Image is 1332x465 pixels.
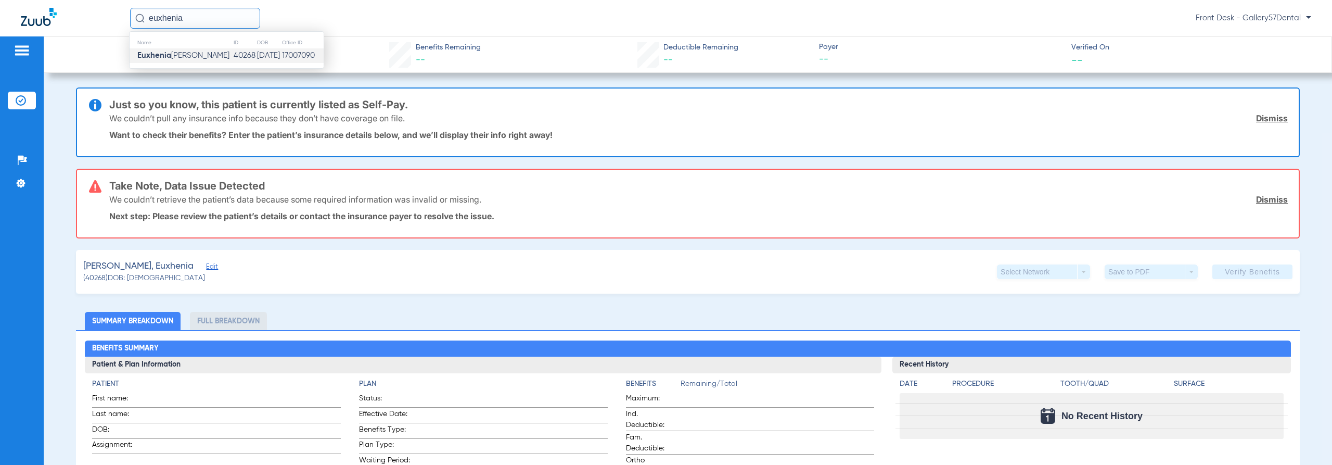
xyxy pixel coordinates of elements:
img: Calendar [1041,408,1055,424]
th: ID [233,37,257,48]
th: Name [130,37,233,48]
span: DOB: [92,424,143,438]
span: Payer [819,42,1062,53]
span: -- [819,53,1062,66]
span: -- [663,55,673,65]
h3: Just so you know, this patient is currently listed as Self-Pay. [109,99,1288,110]
span: Verified On [1071,42,1315,53]
img: Zuub Logo [21,8,57,26]
h2: Benefits Summary [85,341,1290,357]
h4: Benefits [626,379,681,389]
a: Dismiss [1256,113,1288,123]
td: 17007090 [281,48,324,63]
h3: Patient & Plan Information [85,357,881,373]
td: [DATE] [257,48,281,63]
img: hamburger-icon [14,44,30,57]
p: Next step: Please review the patient’s details or contact the insurance payer to resolve the issue. [109,211,1288,221]
th: Office ID [281,37,324,48]
h4: Procedure [952,379,1057,389]
span: Maximum: [626,393,677,407]
span: Front Desk - Gallery57Dental [1196,13,1311,23]
span: Status: [359,393,410,407]
a: Dismiss [1256,194,1288,205]
span: (40268) DOB: [DEMOGRAPHIC_DATA] [83,273,205,284]
h4: Date [900,379,943,389]
h3: Recent History [892,357,1290,373]
app-breakdown-title: Procedure [952,379,1057,393]
h4: Tooth/Quad [1060,379,1170,389]
span: -- [1071,54,1083,65]
h4: Patient [92,379,341,389]
span: Fam. Deductible: [626,432,677,454]
span: Remaining/Total [681,379,875,393]
span: Assignment: [92,439,143,454]
img: error-icon [89,180,101,193]
span: Ind. Deductible: [626,409,677,431]
th: DOB [257,37,281,48]
span: First name: [92,393,143,407]
span: [PERSON_NAME] [137,52,229,59]
span: Edit [206,263,215,273]
span: Plan Type: [359,439,410,454]
img: Search Icon [135,14,145,23]
span: Benefits Type: [359,424,410,438]
p: We couldn’t pull any insurance info because they don’t have coverage on file. [109,113,405,123]
li: Full Breakdown [190,312,267,330]
app-breakdown-title: Tooth/Quad [1060,379,1170,393]
app-breakdown-title: Date [900,379,943,393]
h4: Plan [359,379,608,389]
span: Effective Date: [359,409,410,423]
app-breakdown-title: Surface [1174,379,1284,393]
h4: Surface [1174,379,1284,389]
strong: Euxhenia [137,52,171,59]
p: Want to check their benefits? Enter the patient’s insurance details below, and we’ll display thei... [109,130,1288,140]
span: Last name: [92,409,143,423]
input: Search for patients [130,8,260,29]
span: Deductible Remaining [663,42,738,53]
img: info-icon [89,99,101,111]
p: We couldn’t retrieve the patient’s data because some required information was invalid or missing. [109,194,481,205]
h3: Take Note, Data Issue Detected [109,181,1288,191]
span: [PERSON_NAME], Euxhenia [83,260,194,273]
span: Benefits Remaining [416,42,481,53]
td: 40268 [233,48,257,63]
span: -- [416,55,425,65]
app-breakdown-title: Benefits [626,379,681,393]
li: Summary Breakdown [85,312,181,330]
span: No Recent History [1061,411,1143,421]
iframe: Chat Widget [1280,415,1332,465]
